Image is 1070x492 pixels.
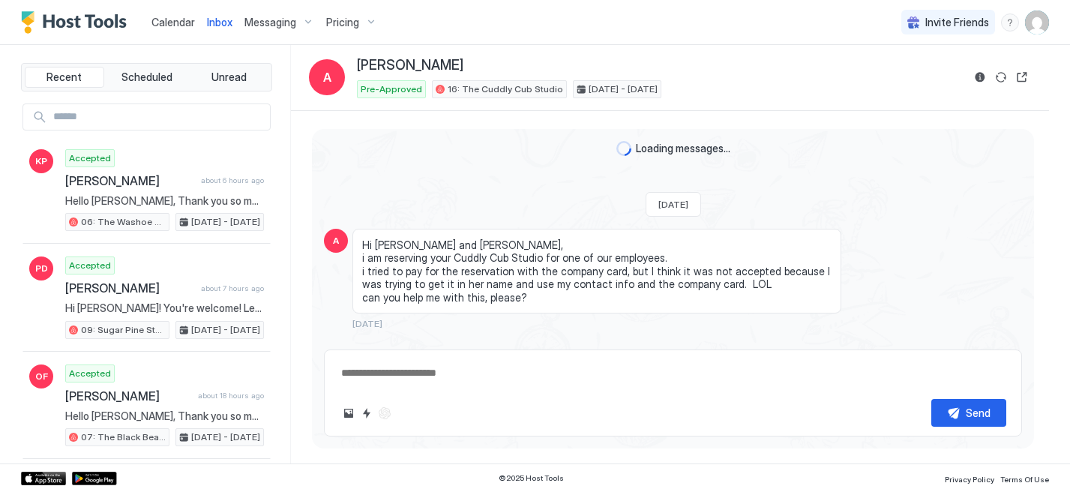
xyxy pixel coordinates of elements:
[81,323,166,337] span: 09: Sugar Pine Studio at [GEOGRAPHIC_DATA]
[636,142,730,155] span: Loading messages...
[499,473,564,483] span: © 2025 Host Tools
[69,259,111,272] span: Accepted
[326,16,359,29] span: Pricing
[201,283,264,293] span: about 7 hours ago
[65,301,264,315] span: Hi [PERSON_NAME]! You're welcome! Let us know if you need anything else 😊
[925,16,989,29] span: Invite Friends
[201,175,264,185] span: about 6 hours ago
[191,215,260,229] span: [DATE] - [DATE]
[1013,68,1031,86] button: Open reservation
[931,399,1006,427] button: Send
[211,70,247,84] span: Unread
[589,82,658,96] span: [DATE] - [DATE]
[352,318,382,329] span: [DATE]
[35,370,48,383] span: OF
[25,67,104,88] button: Recent
[46,70,82,84] span: Recent
[1000,475,1049,484] span: Terms Of Use
[107,67,187,88] button: Scheduled
[21,472,66,485] a: App Store
[945,475,994,484] span: Privacy Policy
[69,151,111,165] span: Accepted
[189,67,268,88] button: Unread
[333,234,339,247] span: A
[65,388,192,403] span: [PERSON_NAME]
[1001,13,1019,31] div: menu
[65,409,264,423] span: Hello [PERSON_NAME], Thank you so much for your booking! We'll send the check-in instructions [DA...
[72,472,117,485] a: Google Play Store
[971,68,989,86] button: Reservation information
[65,173,195,188] span: [PERSON_NAME]
[207,16,232,28] span: Inbox
[244,16,296,29] span: Messaging
[340,404,358,422] button: Upload image
[992,68,1010,86] button: Sync reservation
[47,104,270,130] input: Input Field
[65,280,195,295] span: [PERSON_NAME]
[121,70,172,84] span: Scheduled
[945,470,994,486] a: Privacy Policy
[358,404,376,422] button: Quick reply
[323,68,331,86] span: A
[151,14,195,30] a: Calendar
[966,405,991,421] div: Send
[207,14,232,30] a: Inbox
[357,57,463,74] span: [PERSON_NAME]
[21,11,133,34] a: Host Tools Logo
[35,262,48,275] span: PD
[21,63,272,91] div: tab-group
[35,154,47,168] span: KP
[191,430,260,444] span: [DATE] - [DATE]
[362,238,832,304] span: Hi [PERSON_NAME] and [PERSON_NAME], i am reserving your Cuddly Cub Studio for one of our employee...
[151,16,195,28] span: Calendar
[81,215,166,229] span: 06: The Washoe Sierra Studio
[361,82,422,96] span: Pre-Approved
[616,141,631,156] div: loading
[1000,470,1049,486] a: Terms Of Use
[81,430,166,444] span: 07: The Black Bear King Studio
[65,194,264,208] span: Hello [PERSON_NAME], Thank you so much for your booking! We'll send the check-in instructions [DA...
[448,82,563,96] span: 16: The Cuddly Cub Studio
[191,323,260,337] span: [DATE] - [DATE]
[1025,10,1049,34] div: User profile
[198,391,264,400] span: about 18 hours ago
[69,367,111,380] span: Accepted
[658,199,688,210] span: [DATE]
